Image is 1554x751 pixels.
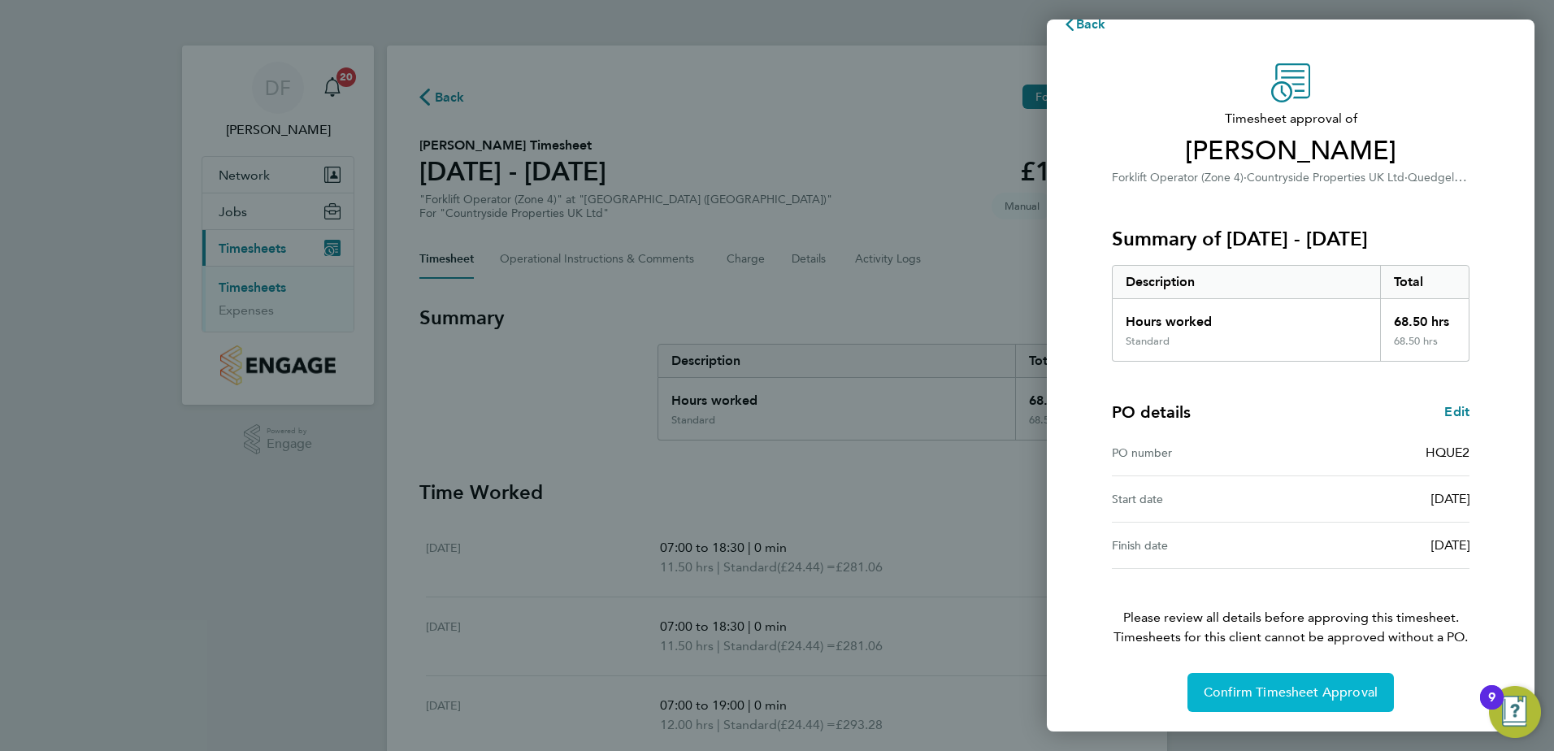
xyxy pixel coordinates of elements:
div: Description [1113,266,1380,298]
span: · [1244,171,1247,184]
div: [DATE] [1291,489,1469,509]
span: Countryside Properties UK Ltd [1247,171,1404,184]
span: Back [1076,16,1106,32]
div: Finish date [1112,536,1291,555]
p: Please review all details before approving this timesheet. [1092,569,1489,647]
div: Start date [1112,489,1291,509]
span: HQUE2 [1426,445,1469,460]
h4: PO details [1112,401,1191,423]
span: Timesheet approval of [1112,109,1469,128]
div: [DATE] [1291,536,1469,555]
div: 9 [1488,697,1495,718]
a: Edit [1444,402,1469,422]
span: [PERSON_NAME] [1112,135,1469,167]
span: Confirm Timesheet Approval [1204,684,1378,701]
button: Back [1047,8,1122,41]
div: 68.50 hrs [1380,299,1469,335]
span: Timesheets for this client cannot be approved without a PO. [1092,627,1489,647]
div: Standard [1126,335,1170,348]
button: Open Resource Center, 9 new notifications [1489,686,1541,738]
div: Summary of 18 - 24 Aug 2025 [1112,265,1469,362]
div: 68.50 hrs [1380,335,1469,361]
span: Forklift Operator (Zone 4) [1112,171,1244,184]
h3: Summary of [DATE] - [DATE] [1112,226,1469,252]
div: Hours worked [1113,299,1380,335]
button: Confirm Timesheet Approval [1187,673,1394,712]
div: PO number [1112,443,1291,462]
div: Total [1380,266,1469,298]
span: Edit [1444,404,1469,419]
span: · [1404,171,1408,184]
